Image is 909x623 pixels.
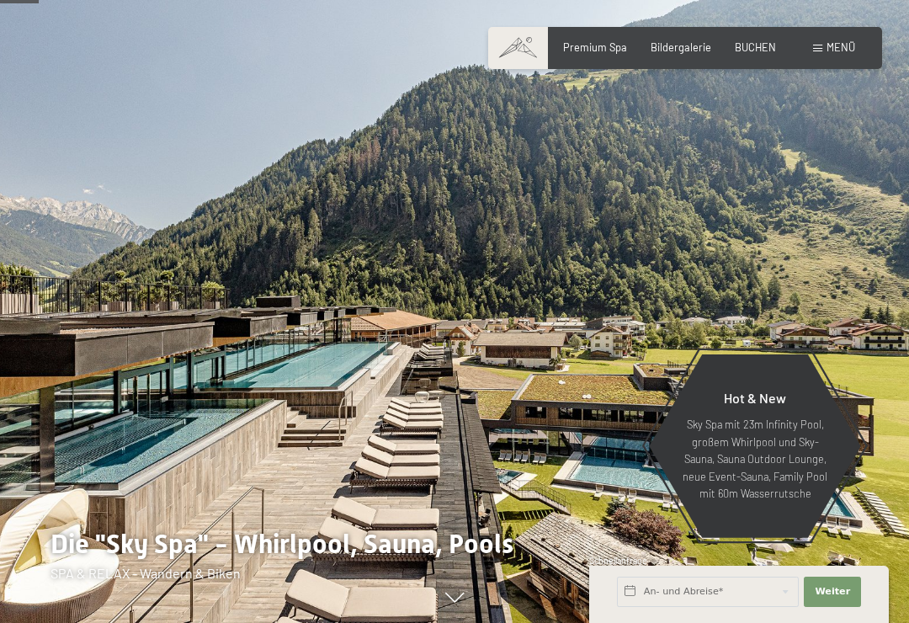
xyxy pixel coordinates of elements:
[827,40,855,54] span: Menü
[735,40,776,54] a: BUCHEN
[563,40,627,54] a: Premium Spa
[651,40,711,54] a: Bildergalerie
[724,390,786,406] span: Hot & New
[804,577,861,607] button: Weiter
[815,585,850,599] span: Weiter
[682,416,828,502] p: Sky Spa mit 23m Infinity Pool, großem Whirlpool und Sky-Sauna, Sauna Outdoor Lounge, neue Event-S...
[589,556,647,566] span: Schnellanfrage
[648,354,862,539] a: Hot & New Sky Spa mit 23m Infinity Pool, großem Whirlpool und Sky-Sauna, Sauna Outdoor Lounge, ne...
